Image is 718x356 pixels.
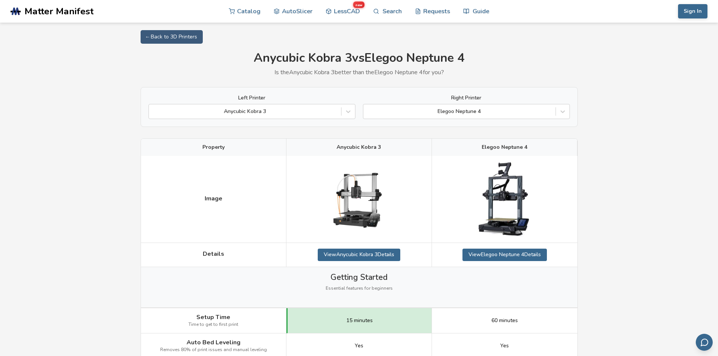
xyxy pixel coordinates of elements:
[363,95,570,101] label: Right Printer
[187,339,240,346] span: Auto Bed Leveling
[353,2,364,8] span: new
[367,108,369,115] input: Elegoo Neptune 4
[337,144,381,150] span: Anycubic Kobra 3
[141,51,578,65] h1: Anycubic Kobra 3 vs Elegoo Neptune 4
[321,162,397,237] img: Anycubic Kobra 3
[491,318,518,324] span: 60 minutes
[462,249,547,261] a: ViewElegoo Neptune 4Details
[467,162,542,237] img: Elegoo Neptune 4
[346,318,373,324] span: 15 minutes
[202,144,225,150] span: Property
[141,69,578,76] p: Is the Anycubic Kobra 3 better than the Elegoo Neptune 4 for you?
[318,249,400,261] a: ViewAnycubic Kobra 3Details
[203,251,224,257] span: Details
[696,334,713,351] button: Send feedback via email
[160,347,267,353] span: Removes 80% of print issues and manual leveling
[153,108,154,115] input: Anycubic Kobra 3
[331,273,387,282] span: Getting Started
[678,4,707,18] button: Sign In
[141,30,203,44] a: ← Back to 3D Printers
[205,195,222,202] span: Image
[500,343,509,349] span: Yes
[326,286,393,291] span: Essential features for beginners
[148,95,355,101] label: Left Printer
[196,314,230,321] span: Setup Time
[482,144,527,150] span: Elegoo Neptune 4
[24,6,93,17] span: Matter Manifest
[355,343,363,349] span: Yes
[188,322,238,327] span: Time to get to first print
